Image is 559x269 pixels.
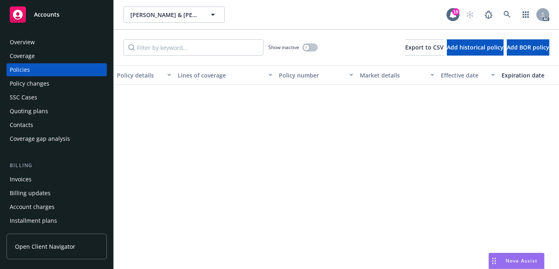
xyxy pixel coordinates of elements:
button: Policy number [276,65,357,85]
button: Export to CSV [405,39,444,56]
a: Billing updates [6,187,107,200]
button: Add BOR policy [507,39,549,56]
a: Installment plans [6,214,107,227]
div: Policy number [279,71,344,80]
a: Switch app [518,6,534,23]
a: Search [499,6,515,23]
button: Effective date [438,65,498,85]
div: Contacts [10,118,33,131]
a: Report a Bug [480,6,497,23]
a: SSC Cases [6,91,107,104]
button: Market details [357,65,438,85]
a: Overview [6,36,107,49]
span: [PERSON_NAME] & [PERSON_NAME] [130,11,200,19]
span: Add BOR policy [507,43,549,51]
div: SSC Cases [10,91,37,104]
a: Policies [6,63,107,76]
div: Overview [10,36,35,49]
div: Policy details [117,71,162,80]
a: Accounts [6,3,107,26]
a: Invoices [6,173,107,186]
div: Drag to move [489,253,499,269]
button: [PERSON_NAME] & [PERSON_NAME] [123,6,225,23]
div: Effective date [441,71,486,80]
button: Lines of coverage [174,65,276,85]
a: Coverage gap analysis [6,132,107,145]
div: 19 [452,8,459,15]
input: Filter by keyword... [123,39,264,56]
button: Add historical policy [447,39,504,56]
div: Lines of coverage [178,71,264,80]
div: Expiration date [502,71,555,80]
div: Invoices [10,173,32,186]
div: Billing [6,161,107,170]
span: Open Client Navigator [15,242,75,251]
a: Quoting plans [6,105,107,118]
span: Export to CSV [405,43,444,51]
button: Policy details [114,65,174,85]
div: Market details [360,71,425,80]
div: Installment plans [10,214,57,227]
div: Billing updates [10,187,51,200]
a: Account charges [6,200,107,213]
div: Coverage gap analysis [10,132,70,145]
span: Add historical policy [447,43,504,51]
div: Policy changes [10,77,49,90]
span: Accounts [34,11,60,18]
div: Coverage [10,49,35,62]
a: Start snowing [462,6,478,23]
button: Nova Assist [489,253,544,269]
div: Policies [10,63,30,76]
div: Account charges [10,200,55,213]
a: Policy changes [6,77,107,90]
div: Quoting plans [10,105,48,118]
span: Nova Assist [506,257,538,264]
a: Contacts [6,118,107,131]
span: Show inactive [268,44,299,51]
a: Coverage [6,49,107,62]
